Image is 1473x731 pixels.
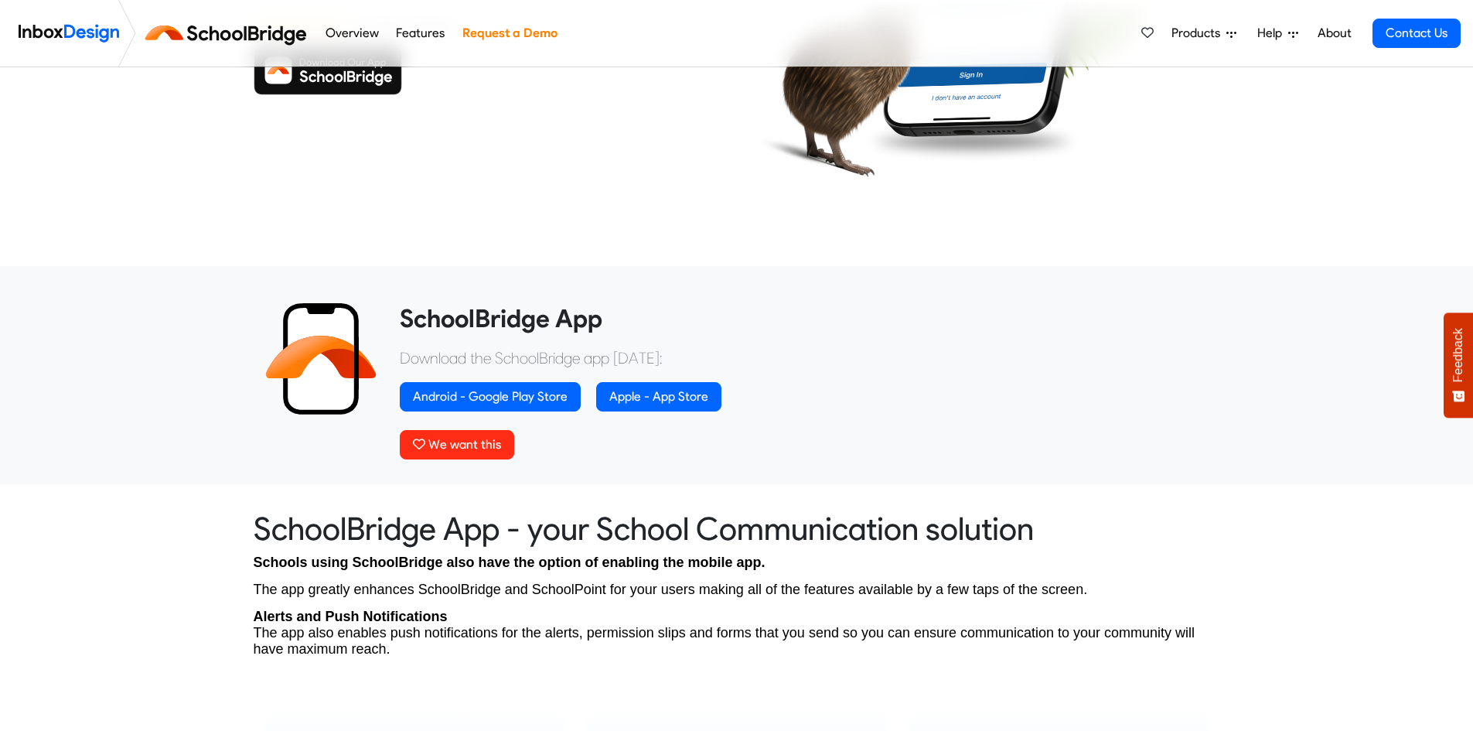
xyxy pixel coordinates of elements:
span: The app also enables push notifications for the alerts, permission slips and forms that you send ... [254,625,1195,657]
span: Feedback [1451,328,1465,382]
button: Feedback - Show survey [1444,313,1473,418]
img: 2022_01_13_icon_sb_app.svg [265,303,377,415]
heading: SchoolBridge App [400,303,1209,334]
a: Overview [321,18,383,49]
a: Android - Google Play Store [400,382,581,412]
span: Products [1171,24,1226,43]
a: About [1313,18,1355,49]
img: Download SchoolBridge App [254,46,402,95]
a: Apple - App Store [596,382,721,412]
span: Schools using SchoolBridge also have the option of enabling the mobile app. [254,555,765,570]
heading: SchoolBridge App - your School Communication solution [254,509,1220,548]
img: schoolbridge logo [142,15,316,52]
a: Products [1165,18,1243,49]
p: Download the SchoolBridge app [DATE]: [400,347,1209,370]
a: Features [392,18,449,49]
strong: Alerts and Push Notifications [254,609,448,624]
a: Help [1251,18,1304,49]
span: Help [1257,24,1288,43]
a: Contact Us [1372,19,1461,48]
span: The app greatly enhances SchoolBridge and SchoolPoint for your users making all of the features a... [254,582,1088,597]
span: We want this [428,437,501,452]
a: Request a Demo [458,18,561,49]
button: We want this [400,430,514,459]
img: shadow.png [863,118,1083,165]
